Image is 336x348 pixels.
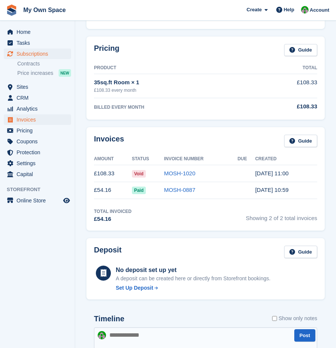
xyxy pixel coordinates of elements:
div: £108.33 every month [94,87,253,94]
div: Total Invoiced [94,208,132,215]
span: Invoices [17,114,62,125]
h2: Timeline [94,315,124,323]
span: Sites [17,82,62,92]
td: £108.33 [94,165,132,182]
img: stora-icon-8386f47178a22dfd0bd8f6a31ec36ba5ce8667c1dd55bd0f319d3a0aa187defe.svg [6,5,17,16]
a: menu [4,93,71,103]
span: CRM [17,93,62,103]
a: menu [4,38,71,48]
a: menu [4,82,71,92]
span: Protection [17,147,62,158]
th: Created [255,153,317,165]
span: Create [247,6,262,14]
th: Total [253,62,317,74]
span: Storefront [7,186,75,193]
span: Price increases [17,70,53,77]
span: Account [310,6,329,14]
a: menu [4,125,71,136]
a: Guide [284,44,317,56]
a: menu [4,103,71,114]
span: Capital [17,169,62,179]
a: menu [4,49,71,59]
img: Paula Harris [98,331,106,339]
span: Showing 2 of 2 total invoices [246,208,317,223]
span: Analytics [17,103,62,114]
td: £108.33 [253,74,317,98]
span: Subscriptions [17,49,62,59]
a: menu [4,195,71,206]
a: menu [4,27,71,37]
span: Settings [17,158,62,169]
h2: Deposit [94,246,121,258]
th: Invoice Number [164,153,237,165]
th: Status [132,153,164,165]
h2: Invoices [94,135,124,147]
a: My Own Space [20,4,69,16]
th: Due [238,153,255,165]
div: Set Up Deposit [116,284,153,292]
span: Help [284,6,294,14]
a: menu [4,158,71,169]
td: £54.16 [94,182,132,199]
a: Preview store [62,196,71,205]
time: 2025-08-23 10:00:48 UTC [255,170,289,176]
h2: Pricing [94,44,120,56]
span: Tasks [17,38,62,48]
span: Home [17,27,62,37]
p: A deposit can be created here or directly from Storefront bookings. [116,275,271,283]
div: 35sq.ft Room × 1 [94,78,253,87]
a: MOSH-0887 [164,187,195,193]
span: Paid [132,187,146,194]
a: Set Up Deposit [116,284,271,292]
a: Guide [284,135,317,147]
div: NEW [59,69,71,77]
label: Show only notes [272,315,317,322]
input: Show only notes [272,315,277,322]
div: £54.16 [94,215,132,223]
a: menu [4,114,71,125]
img: Paula Harris [301,6,309,14]
th: Amount [94,153,132,165]
th: Product [94,62,253,74]
a: menu [4,169,71,179]
time: 2025-07-23 09:59:34 UTC [255,187,289,193]
a: MOSH-1020 [164,170,195,176]
a: menu [4,136,71,147]
div: No deposit set up yet [116,266,271,275]
button: Post [294,329,315,342]
a: Contracts [17,60,71,67]
div: BILLED EVERY MONTH [94,104,253,111]
a: menu [4,147,71,158]
span: Pricing [17,125,62,136]
span: Coupons [17,136,62,147]
span: Online Store [17,195,62,206]
div: £108.33 [253,102,317,111]
a: Guide [284,246,317,258]
span: Void [132,170,146,178]
a: Price increases NEW [17,69,71,77]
